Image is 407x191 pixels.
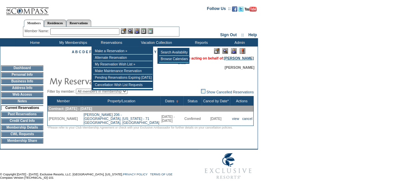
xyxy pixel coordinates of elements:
a: Sign Out [220,33,237,37]
th: Actions [230,96,254,106]
td: CWL Requests [1,132,43,137]
td: Personal Info [1,72,43,77]
img: Compass Home [6,2,49,15]
td: Confirmed [183,112,202,126]
div: Member Name: [25,28,50,34]
a: cancel [242,117,253,121]
td: Search Availability [159,49,189,56]
img: View [127,28,133,34]
td: Cancellation Wish List Requests [93,82,152,88]
a: C [79,50,82,54]
img: Follow us on Twitter [238,6,244,12]
span: *Please refer to your Club Membership Agreement or check with your Exclusive Ambassador for furth... [47,126,233,129]
a: Member [57,99,70,103]
td: Alternate Reservation [93,54,152,61]
img: pgTtlMyReservations.gif [49,74,182,87]
img: b_edit.gif [121,28,126,34]
td: Dashboard [1,65,43,71]
td: [DATE] - [DATE] [160,112,183,126]
a: Show Cancelled Reservations [201,90,254,94]
a: A [72,50,74,54]
img: Log Concern/Member Elevation [240,48,245,54]
td: Home [15,38,53,47]
td: Credit Card Info [1,118,43,124]
td: Past Reservations [1,112,43,117]
td: My Reservation Wish List » [93,61,152,68]
td: Address Info [1,85,43,91]
td: Membership Details [1,125,43,130]
span: :: [241,33,244,37]
td: Reservations [92,38,130,47]
td: Vacation Collection [130,38,181,47]
img: View Mode [222,48,228,54]
img: Reservations [141,28,146,34]
td: Membership Share [1,138,43,143]
a: Subscribe to our YouTube Channel [245,8,257,12]
a: F [89,50,92,54]
td: Make a Reservation » [93,48,152,54]
img: Edit Mode [214,48,220,54]
td: [DATE] [202,112,230,126]
a: Y [154,50,156,54]
td: Pending Reservations Expiring [DATE] [93,74,152,81]
a: view [232,117,239,121]
td: Web Access [1,92,43,97]
span: [PERSON_NAME] [225,65,254,69]
a: [PERSON_NAME] [224,56,254,60]
td: Reports [181,38,220,47]
a: PRIVACY POLICY [123,173,147,176]
td: Follow Us :: [207,6,231,14]
td: Browse Calendars [159,56,189,62]
a: Reservations [66,20,91,27]
td: [PERSON_NAME] [48,112,79,126]
img: Exclusive Resorts [198,149,258,183]
td: Current Reservations [1,105,43,110]
a: Dates [165,99,174,103]
td: Notes [1,99,43,104]
a: Cancel by Date* [203,99,229,103]
img: Impersonate [231,48,237,54]
a: Follow us on Twitter [238,8,244,12]
a: [PERSON_NAME] 206 -[GEOGRAPHIC_DATA], [US_STATE] - 71 [GEOGRAPHIC_DATA], [GEOGRAPHIC_DATA] [84,113,159,125]
td: My Memberships [53,38,92,47]
img: b_calculator.gif [147,28,153,34]
img: Subscribe to our YouTube Channel [245,7,257,12]
a: B [75,50,78,54]
td: Admin [220,38,258,47]
img: chk_off.JPG [201,89,205,93]
a: Residences [44,20,66,27]
td: Business Info [1,79,43,84]
span: Filter by member: [47,89,75,93]
span: You are acting on behalf of: [177,56,254,60]
a: Help [248,33,257,37]
a: Become our fan on Facebook [232,8,237,12]
td: Make Maintenance Reservation [93,68,152,74]
a: Property/Location [107,99,135,103]
a: Members [24,20,44,27]
img: Ascending [174,100,179,103]
span: Contract: [DATE] - [DATE] [49,107,92,111]
a: Status [187,99,197,103]
a: E [86,50,88,54]
img: Impersonate [134,28,140,34]
a: TERMS OF USE [150,173,173,176]
a: D [82,50,85,54]
img: Become our fan on Facebook [232,6,237,12]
